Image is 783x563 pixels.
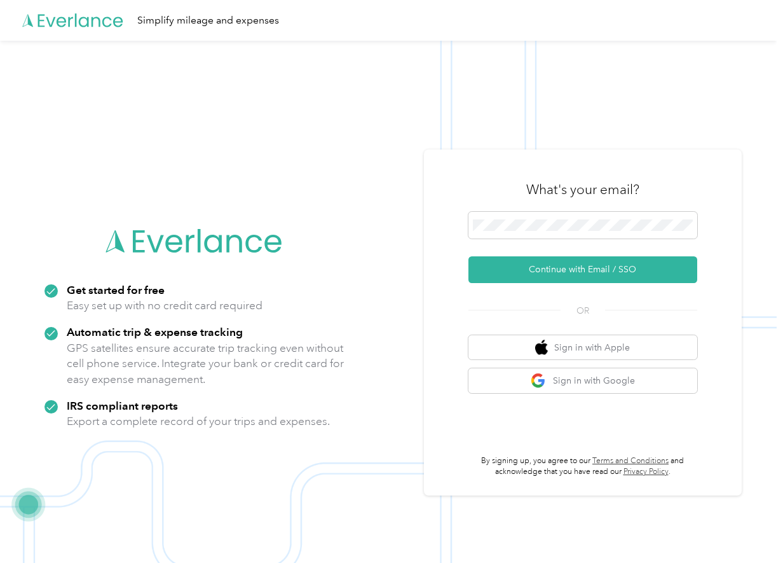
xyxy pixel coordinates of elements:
button: apple logoSign in with Apple [468,335,697,360]
p: Export a complete record of your trips and expenses. [67,414,330,429]
div: Simplify mileage and expenses [137,13,279,29]
button: google logoSign in with Google [468,368,697,393]
p: Easy set up with no credit card required [67,298,262,314]
strong: IRS compliant reports [67,399,178,412]
strong: Get started for free [67,283,165,296]
a: Privacy Policy [623,467,669,476]
a: Terms and Conditions [592,456,669,466]
img: google logo [531,373,547,389]
img: apple logo [535,340,548,356]
strong: Automatic trip & expense tracking [67,325,243,338]
p: By signing up, you agree to our and acknowledge that you have read our . [468,455,697,478]
h3: What's your email? [526,181,639,198]
p: GPS satellites ensure accurate trip tracking even without cell phone service. Integrate your bank... [67,340,344,387]
button: Continue with Email / SSO [468,256,697,283]
span: OR [561,304,605,317]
